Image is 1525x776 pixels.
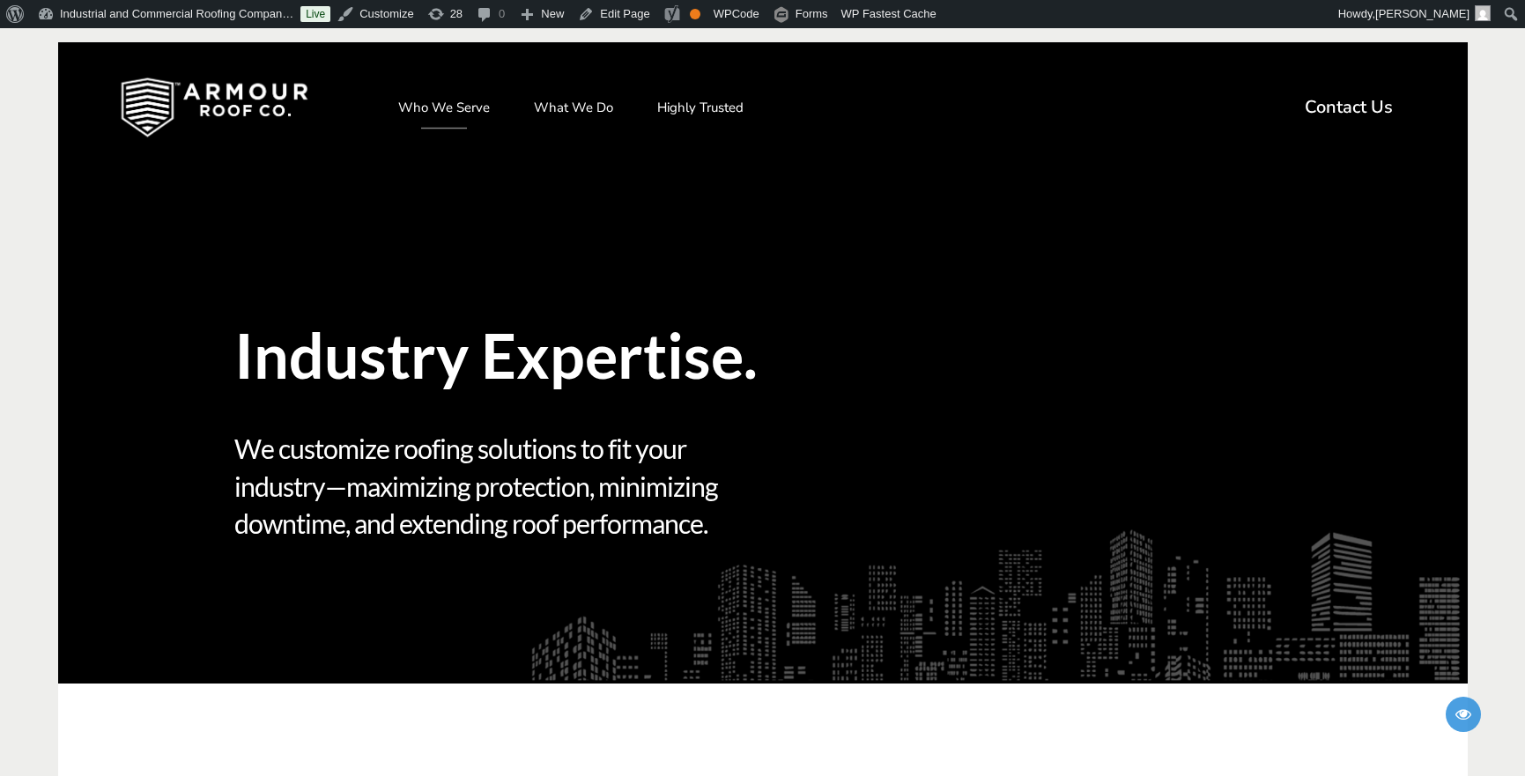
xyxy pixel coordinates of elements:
span: Edit/Preview [1446,697,1481,732]
a: What We Do [516,85,631,129]
img: Industrial and Commercial Roofing Company | Armour Roof Co. [93,63,336,152]
a: Highly Trusted [640,85,761,129]
div: OK [690,9,700,19]
span: Industry Expertise. [234,324,1018,386]
a: Contact Us [1283,77,1415,138]
span: [PERSON_NAME] [1375,7,1469,20]
span: We customize roofing solutions to fit your industry—maximizing protection, minimizing downtime, a... [234,430,757,543]
a: Live [300,6,330,22]
span: Contact Us [1305,99,1393,116]
a: Who We Serve [381,85,507,129]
